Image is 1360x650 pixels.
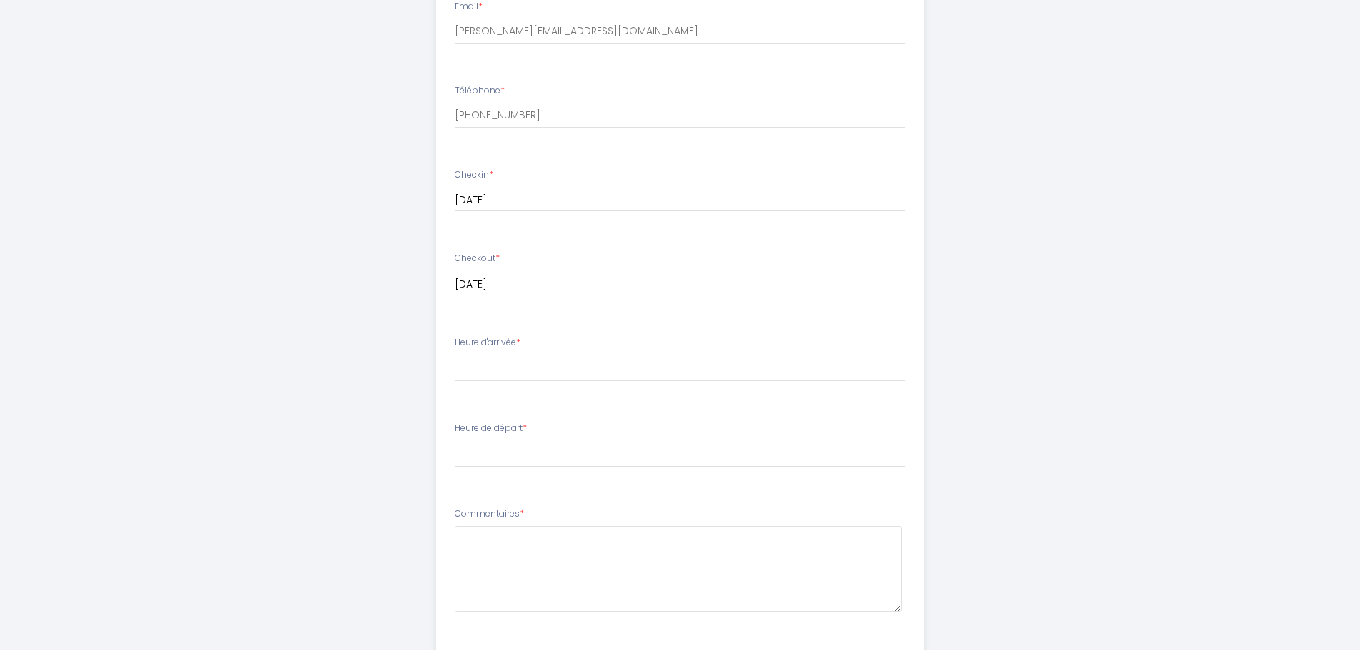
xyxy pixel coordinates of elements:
label: Checkin [455,168,493,182]
label: Heure de départ [455,422,527,435]
label: Heure d'arrivée [455,336,520,350]
label: Téléphone [455,84,505,98]
label: Commentaires [455,507,524,521]
label: Checkout [455,252,500,265]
